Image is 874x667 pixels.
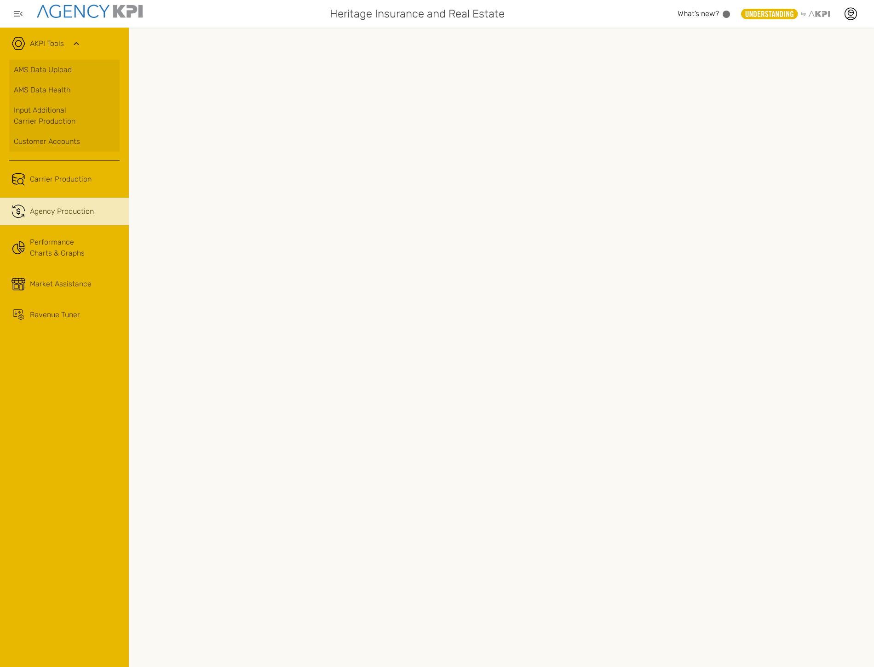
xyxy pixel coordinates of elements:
[678,9,719,18] span: What’s new?
[9,100,120,131] a: Input AdditionalCarrier Production
[30,174,92,185] span: Carrier Production
[37,5,143,18] img: agencykpi-logo-550x69-2d9e3fa8.png
[30,309,80,320] span: Revenue Tuner
[9,80,120,100] a: AMS Data Health
[14,85,70,96] span: AMS Data Health
[9,131,120,152] a: Customer Accounts
[30,206,94,217] span: Agency Production
[9,60,120,80] a: AMS Data Upload
[30,38,64,49] a: AKPI Tools
[330,6,505,22] span: Heritage Insurance and Real Estate
[30,279,92,290] span: Market Assistance
[14,136,115,147] div: Customer Accounts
